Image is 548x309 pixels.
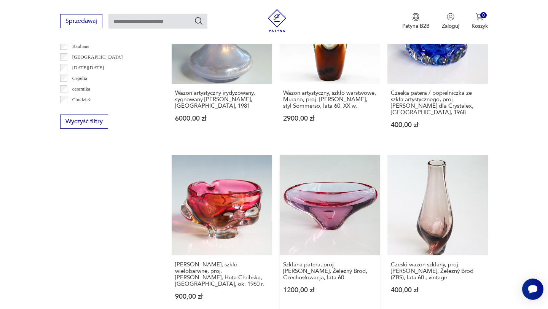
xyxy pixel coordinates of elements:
[402,13,430,30] a: Ikona medaluPatyna B2B
[72,64,104,72] p: [DATE][DATE]
[391,261,484,281] h3: Czeski wazon szklany, proj. [PERSON_NAME], Železný Brod (ZBS), lata 60., vintage
[472,13,488,30] button: 0Koszyk
[522,279,543,300] iframe: Smartsupp widget button
[60,115,108,129] button: Wyczyść filtry
[175,293,268,300] p: 900,00 zł
[472,22,488,30] p: Koszyk
[72,53,123,61] p: [GEOGRAPHIC_DATA]
[175,90,268,109] h3: Wazon artystyczny irydyzowany, sygnowany [PERSON_NAME], [GEOGRAPHIC_DATA], 1981
[412,13,420,21] img: Ikona medalu
[391,122,484,128] p: 400,00 zł
[266,9,288,32] img: Patyna - sklep z meblami i dekoracjami vintage
[442,13,459,30] button: Zaloguj
[72,42,89,51] p: Bauhaus
[402,22,430,30] p: Patyna B2B
[442,22,459,30] p: Zaloguj
[476,13,483,21] img: Ikona koszyka
[283,261,376,281] h3: Szklana patera, proj. [PERSON_NAME], Železný Brod, Czechosłowacja, lata 60.
[391,287,484,293] p: 400,00 zł
[60,19,102,24] a: Sprzedawaj
[72,96,91,104] p: Chodzież
[175,115,268,122] p: 6000,00 zł
[60,14,102,28] button: Sprzedawaj
[72,85,91,93] p: ceramika
[72,74,88,83] p: Cepelia
[402,13,430,30] button: Patyna B2B
[283,287,376,293] p: 1200,00 zł
[447,13,454,21] img: Ikonka użytkownika
[194,16,203,25] button: Szukaj
[391,90,484,116] h3: Czeska patera / popielniczka ze szkła artystycznego, proj. [PERSON_NAME] dla Crystalex, [GEOGRAPH...
[283,115,376,122] p: 2900,00 zł
[175,261,268,287] h3: [PERSON_NAME], szklo wielobarwne, proj. [PERSON_NAME], Huta Chribska, [GEOGRAPHIC_DATA], ok. 1960 r.
[480,12,487,19] div: 0
[283,90,376,109] h3: Wazon artystyczny, szkło warstwowe, Murano, proj. [PERSON_NAME], styl Sommerso, lata 60. XX w.
[72,106,91,115] p: Ćmielów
